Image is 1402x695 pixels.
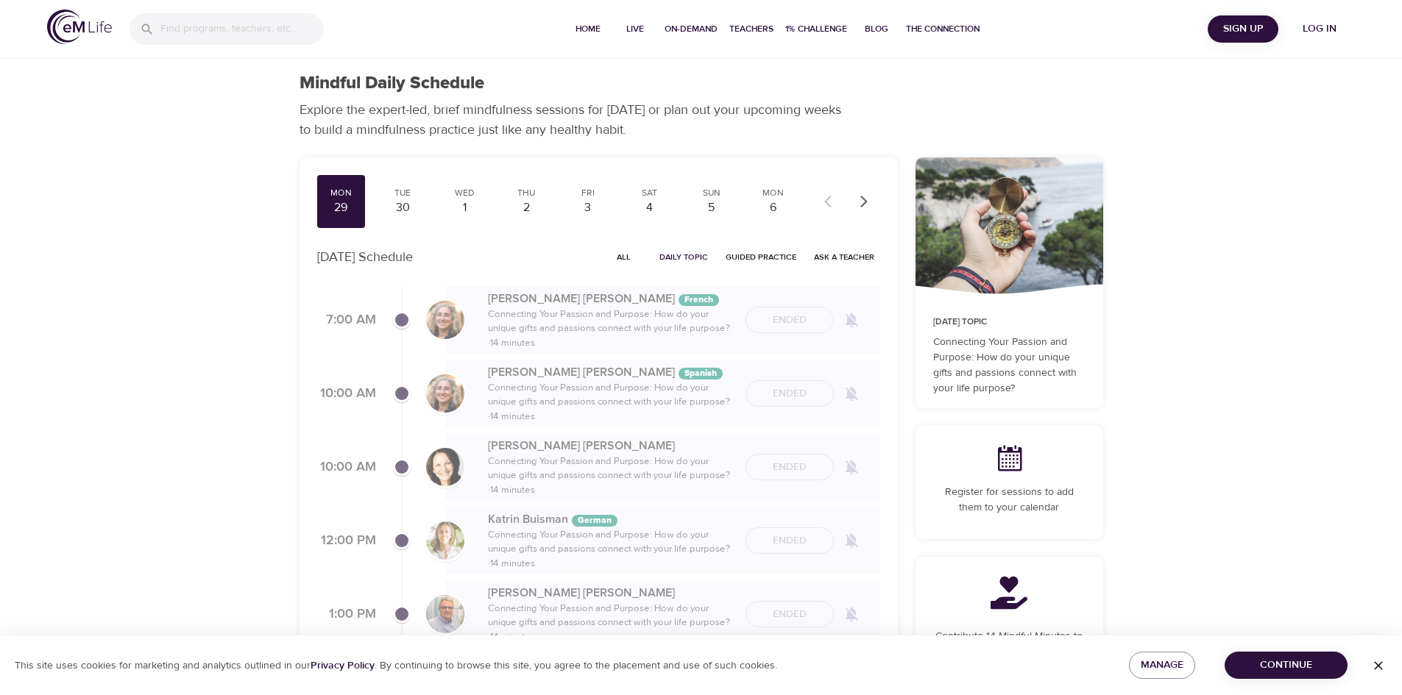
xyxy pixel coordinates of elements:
div: 29 [323,199,360,216]
div: Mon [755,187,792,199]
p: 7:00 AM [317,310,376,330]
div: Tue [384,187,421,199]
p: [PERSON_NAME] [PERSON_NAME] [488,290,734,307]
div: Mon [323,187,360,199]
p: [DATE] Topic [933,316,1086,329]
div: Spanish [679,368,723,379]
p: Connecting Your Passion and Purpose: How do your unique gifts and passions connect with your life... [488,602,734,645]
span: The Connection [906,21,980,37]
span: Daily Topic [659,250,708,264]
span: Remind me when a class goes live every Monday at 10:00 AM [834,376,869,411]
div: Wed [446,187,483,199]
div: 2 [508,199,545,216]
div: Thu [508,187,545,199]
button: Sign Up [1208,15,1278,43]
button: Ask a Teacher [808,246,880,268]
button: Manage [1129,652,1195,679]
button: Daily Topic [654,246,714,268]
span: Remind me when a class goes live every Monday at 10:00 AM [834,449,869,485]
p: Katrin Buisman [488,510,734,528]
span: Teachers [729,21,773,37]
img: Roger%20Nolan%20Headshot.jpg [426,595,464,633]
div: The episodes in this programs will be in French [679,294,719,306]
p: 1:00 PM [317,605,376,624]
div: 6 [755,199,792,216]
p: Contribute 14 Mindful Minutes to a charity by joining a community and completing this program. [933,629,1086,675]
p: Connecting Your Passion and Purpose: How do your unique gifts and passions connect with your life... [933,335,1086,396]
span: Remind me when a class goes live every Monday at 7:00 AM [834,302,869,338]
p: [PERSON_NAME] [PERSON_NAME] [488,584,734,602]
div: 30 [384,199,421,216]
p: Connecting Your Passion and Purpose: How do your unique gifts and passions connect with your life... [488,381,734,424]
p: [DATE] Schedule [317,247,413,267]
div: 1 [446,199,483,216]
span: Log in [1290,20,1349,38]
button: Log in [1284,15,1355,43]
p: Connecting Your Passion and Purpose: How do your unique gifts and passions connect with your life... [488,455,734,498]
button: Continue [1225,652,1348,679]
p: 12:00 PM [317,531,376,551]
span: Guided Practice [726,250,796,264]
span: Remind me when a class goes live every Monday at 12:00 PM [834,523,869,558]
span: Home [570,21,606,37]
p: Register for sessions to add them to your calendar [933,485,1086,516]
div: Sat [631,187,668,199]
div: 5 [693,199,730,216]
p: 10:00 AM [317,457,376,477]
p: [PERSON_NAME] [PERSON_NAME] [488,437,734,455]
span: 1% Challenge [785,21,847,37]
span: Manage [1141,656,1183,674]
button: Guided Practice [720,246,802,268]
div: 4 [631,199,668,216]
p: Explore the expert-led, brief mindfulness sessions for [DATE] or plan out your upcoming weeks to ... [300,100,852,140]
div: Sun [693,187,730,199]
span: Live [617,21,653,37]
div: 3 [570,199,606,216]
span: Sign Up [1214,20,1272,38]
p: 10:00 AM [317,384,376,404]
div: The episodes in this programs will be in German [572,515,617,527]
p: Connecting Your Passion and Purpose: How do your unique gifts and passions connect with your life... [488,528,734,571]
img: Laurie_Weisman-min.jpg [426,448,464,486]
input: Find programs, teachers, etc... [160,13,324,45]
h1: Mindful Daily Schedule [300,73,484,94]
a: Privacy Policy [311,659,375,672]
img: Katrin%20Buisman.jpg [426,521,464,560]
span: Continue [1236,656,1336,674]
p: [PERSON_NAME] [PERSON_NAME] [488,363,734,381]
div: Fri [570,187,606,199]
span: Remind me when a class goes live every Monday at 1:00 PM [834,596,869,632]
button: All [601,246,648,268]
span: Ask a Teacher [814,250,874,264]
span: Blog [859,21,894,37]
p: Connecting Your Passion and Purpose: How do your unique gifts and passions connect with your life... [488,307,734,351]
img: Maria%20Alonso%20Martinez.png [426,301,464,339]
span: On-Demand [665,21,718,37]
img: Maria%20Alonso%20Martinez.png [426,374,464,413]
span: All [606,250,642,264]
img: logo [47,10,112,44]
